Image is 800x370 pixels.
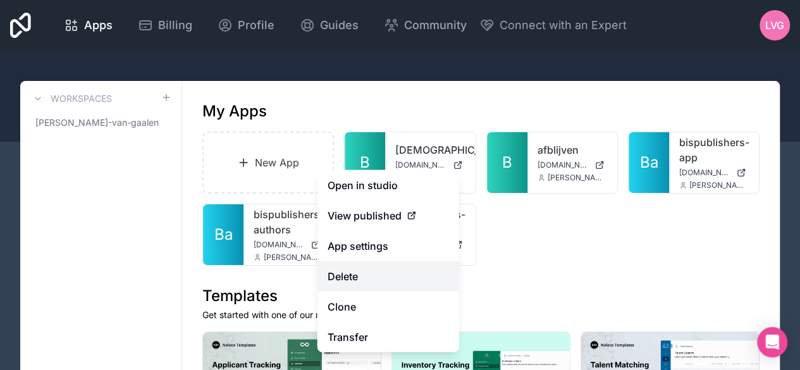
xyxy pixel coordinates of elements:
p: Get started with one of our ready-made templates [202,309,760,321]
a: [DEMOGRAPHIC_DATA] [395,142,465,157]
a: [DOMAIN_NAME] [395,160,465,170]
span: Community [404,16,467,34]
a: Guides [290,11,369,39]
a: Transfer [317,322,459,352]
span: Billing [158,16,192,34]
span: View published [328,208,402,223]
span: Profile [238,16,274,34]
a: [PERSON_NAME]-van-gaalen [30,111,171,134]
a: [DOMAIN_NAME] [538,160,607,170]
span: [DOMAIN_NAME] [679,168,731,178]
span: Apps [84,16,113,34]
span: [PERSON_NAME][EMAIL_ADDRESS][DOMAIN_NAME] [689,180,749,190]
a: Profile [207,11,285,39]
a: Ba [203,204,243,265]
span: LvG [765,18,784,33]
span: [PERSON_NAME]-van-gaalen [35,116,159,129]
span: [DOMAIN_NAME] [538,160,589,170]
span: B [502,152,512,173]
span: [DOMAIN_NAME] [395,160,447,170]
a: bispublishers-app [679,135,749,165]
h1: Templates [202,286,760,306]
a: App settings [317,231,459,261]
a: [DOMAIN_NAME] [679,168,749,178]
a: B [487,132,527,193]
a: Community [374,11,477,39]
a: View published [317,200,459,231]
a: afblijven [538,142,607,157]
a: Ba [629,132,669,193]
div: Open Intercom Messenger [757,327,787,357]
a: Open in studio [317,170,459,200]
span: [DOMAIN_NAME] [254,240,305,250]
a: Apps [54,11,123,39]
a: B [345,132,385,193]
a: [DOMAIN_NAME] [254,240,323,250]
button: Connect with an Expert [479,16,627,34]
span: Ba [639,152,658,173]
span: Guides [320,16,359,34]
a: Workspaces [30,91,112,106]
a: Billing [128,11,202,39]
button: Delete [317,261,459,292]
a: New App [202,132,334,194]
span: [PERSON_NAME][EMAIL_ADDRESS][DOMAIN_NAME] [548,173,607,183]
span: [PERSON_NAME][EMAIL_ADDRESS][DOMAIN_NAME] [264,252,323,262]
span: Ba [214,225,233,245]
a: bispublishers-test [395,207,465,237]
h1: My Apps [202,101,267,121]
h3: Workspaces [51,92,112,105]
span: B [360,152,370,173]
a: bispublishers-authors [254,207,323,237]
span: Connect with an Expert [500,16,627,34]
a: Clone [317,292,459,322]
